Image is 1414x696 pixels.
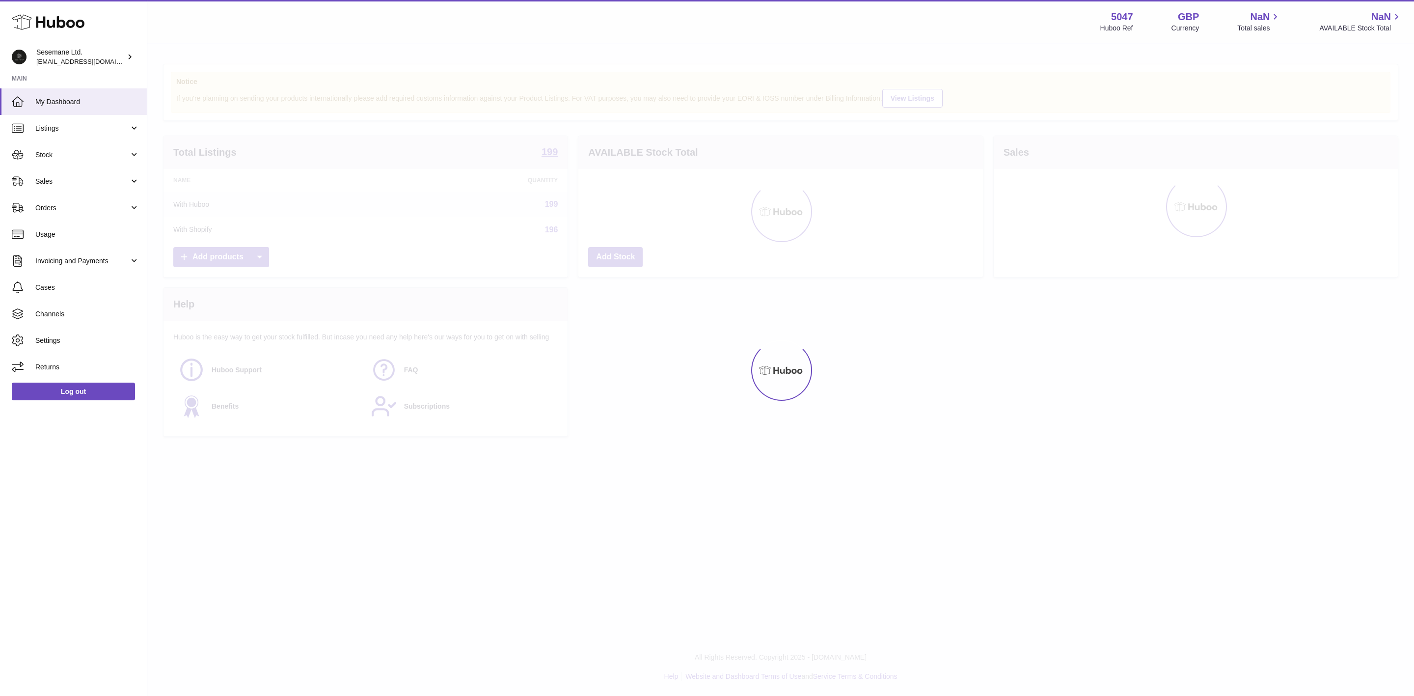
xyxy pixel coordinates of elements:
[1319,10,1402,33] a: NaN AVAILABLE Stock Total
[35,124,129,133] span: Listings
[35,203,129,213] span: Orders
[35,230,139,239] span: Usage
[12,383,135,400] a: Log out
[1237,10,1281,33] a: NaN Total sales
[1250,10,1270,24] span: NaN
[35,309,139,319] span: Channels
[1100,24,1133,33] div: Huboo Ref
[1171,24,1199,33] div: Currency
[1237,24,1281,33] span: Total sales
[35,256,129,266] span: Invoicing and Payments
[35,362,139,372] span: Returns
[36,57,144,65] span: [EMAIL_ADDRESS][DOMAIN_NAME]
[35,283,139,292] span: Cases
[35,177,129,186] span: Sales
[36,48,125,66] div: Sesemane Ltd.
[35,336,139,345] span: Settings
[35,97,139,107] span: My Dashboard
[1371,10,1391,24] span: NaN
[12,50,27,64] img: internalAdmin-5047@internal.huboo.com
[1319,24,1402,33] span: AVAILABLE Stock Total
[35,150,129,160] span: Stock
[1111,10,1133,24] strong: 5047
[1178,10,1199,24] strong: GBP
